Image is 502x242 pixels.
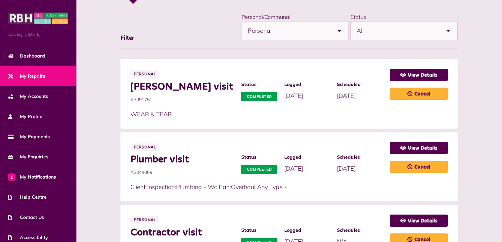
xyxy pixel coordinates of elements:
span: Logged [284,154,330,161]
span: Help Centre [8,194,47,201]
span: Status [241,227,277,234]
a: View Details [390,69,448,81]
span: Personal [130,143,159,151]
span: Personal [130,70,159,78]
span: Status [241,81,277,88]
label: Personal/Communal [242,14,291,20]
span: Scheduled [337,227,383,234]
label: Status [350,14,366,20]
span: My Profile [8,113,42,120]
span: [DATE] [337,92,356,100]
span: Personal [130,216,159,223]
span: Completed [241,92,277,101]
span: My Payments [8,133,50,140]
span: Scheduled [337,81,383,88]
img: MyRBH [8,12,68,25]
span: Personal [248,21,330,40]
span: All [357,21,439,40]
span: Accessibility [8,234,48,241]
a: View Details [390,142,448,154]
span: Completed [241,165,277,174]
span: My Enquiries [8,153,48,160]
p: WEAR & TEAR [130,110,383,119]
span: Dashboard [8,53,45,60]
span: My Accounts [8,93,48,100]
span: Scheduled [337,154,383,161]
span: Logged [284,81,330,88]
span: [PERSON_NAME] visit [130,81,235,93]
span: My Repairs [8,73,45,80]
span: My Notifications [8,174,56,181]
span: [DATE] [337,165,356,172]
span: Contractor visit [130,227,235,239]
span: Logged [284,227,330,234]
a: Cancel [390,161,448,173]
p: Client Inspection:Plumbing - Wc Pan:Overhaul Any Type - [130,182,383,191]
span: 0 [8,173,16,181]
span: Plumber visit [130,154,235,166]
span: [DATE] [284,165,303,172]
span: Last login: [DATE] [8,31,68,37]
span: A3044069 [130,169,235,176]
a: Cancel [390,88,448,100]
span: A3091751 [130,96,235,103]
span: Filter [120,35,134,41]
span: Status [241,154,277,161]
a: View Details [390,215,448,227]
span: Contact Us [8,214,44,221]
span: [DATE] [284,92,303,100]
